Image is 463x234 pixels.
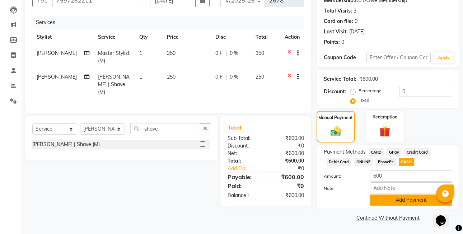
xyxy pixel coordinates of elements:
span: 250 [167,74,176,80]
span: 0 % [230,73,238,81]
span: Debit Card [327,158,351,166]
span: 0 F [215,50,223,57]
button: Add Payment [370,195,452,206]
span: | [225,50,227,57]
span: PhonePe [375,158,396,166]
span: ONLINE [354,158,373,166]
span: Payment Methods [324,148,366,156]
input: Amount [370,170,452,182]
div: [DATE] [349,28,365,36]
span: | [225,73,227,81]
div: ₹0 [266,182,309,190]
th: Service [94,29,135,45]
span: Master Stylist (M) [98,50,130,64]
div: ₹600.00 [266,173,309,181]
div: ₹600.00 [266,150,309,157]
th: Stylist [32,29,94,45]
div: Total: [222,157,266,165]
span: 350 [256,50,264,56]
span: [PERSON_NAME] | Shave (M) [98,74,130,95]
div: 0 [355,18,357,25]
label: Redemption [373,114,397,120]
label: Fixed [359,97,369,103]
div: Sub Total: [222,135,266,142]
label: Note: [318,185,365,192]
span: CARD [369,148,384,156]
div: [PERSON_NAME] | Shave (M) [32,141,100,148]
th: Action [280,29,304,45]
span: 1 [139,74,142,80]
span: 1 [139,50,142,56]
span: GPay [387,148,401,156]
div: Last Visit: [324,28,348,36]
button: Apply [434,52,454,63]
span: [PERSON_NAME] [37,74,77,80]
div: Paid: [222,182,266,190]
span: [PERSON_NAME] [37,50,77,56]
div: Balance : [222,192,266,199]
span: CASH [399,158,414,166]
label: Manual Payment [318,114,353,121]
span: Credit Card [404,148,430,156]
div: ₹600.00 [266,157,309,165]
input: Search or Scan [130,123,200,134]
a: Add Tip [222,165,273,172]
div: Discount: [222,142,266,150]
th: Disc [211,29,251,45]
span: 250 [256,74,264,80]
div: Total Visits: [324,7,352,15]
div: ₹600.00 [266,192,309,199]
label: Amount: [318,173,365,179]
div: 3 [354,7,356,15]
input: Add Note [370,182,452,193]
div: Services [33,16,309,29]
div: ₹0 [273,165,309,172]
img: _cash.svg [327,125,344,137]
div: Coupon Code [324,54,366,61]
span: 0 % [230,50,238,57]
img: _gift.svg [376,125,394,138]
div: Discount: [324,88,346,95]
div: 0 [341,38,344,46]
label: Percentage [359,88,382,94]
th: Price [163,29,211,45]
div: Payable: [222,173,266,181]
th: Total [251,29,280,45]
div: ₹600.00 [359,75,378,83]
div: ₹600.00 [266,135,309,142]
a: Continue Without Payment [318,214,458,222]
div: Net: [222,150,266,157]
span: 350 [167,50,176,56]
div: ₹0 [266,142,309,150]
iframe: chat widget [433,205,456,227]
div: Card on file: [324,18,353,25]
div: Service Total: [324,75,356,83]
input: Enter Offer / Coupon Code [366,52,431,63]
span: Total [228,124,244,131]
th: Qty [135,29,163,45]
span: 0 F [215,73,223,81]
div: Points: [324,38,340,46]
